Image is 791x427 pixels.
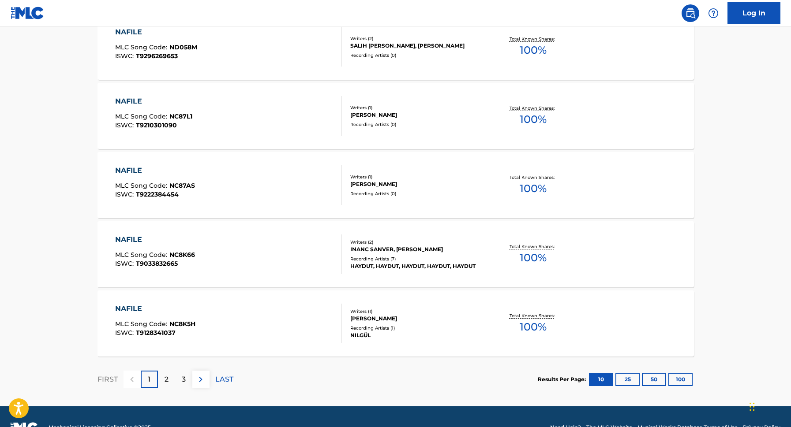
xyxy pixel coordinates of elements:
[136,260,178,267] span: T9033832665
[350,256,484,262] div: Recording Artists ( 7 )
[520,319,547,335] span: 100 %
[136,190,179,198] span: T9222384454
[350,262,484,270] div: HAYDUT, HAYDUT, HAYDUT, HAYDUT, HAYDUT
[115,190,136,198] span: ISWC :
[350,245,484,253] div: INANC SANVER, [PERSON_NAME]
[169,43,197,51] span: ND058M
[115,165,195,176] div: NAFILE
[97,152,694,218] a: NAFILEMLC Song Code:NC87ASISWC:T9222384454Writers (1)[PERSON_NAME]Recording Artists (0)Total Know...
[538,375,588,383] p: Results Per Page:
[708,8,719,19] img: help
[169,182,195,189] span: NC87AS
[350,104,484,111] div: Writers ( 1 )
[115,27,197,37] div: NAFILE
[350,331,484,339] div: NILGÜL
[510,312,557,319] p: Total Known Shares:
[169,112,192,120] span: NC87L1
[520,181,547,197] span: 100 %
[750,394,755,420] div: Sürükle
[685,8,696,19] img: search
[115,260,136,267] span: ISWC :
[97,290,694,356] a: NAFILEMLC Song Code:NC8K5HISWC:T9128341037Writers (1)[PERSON_NAME]Recording Artists (1)NILGÜLTota...
[136,329,176,337] span: T9128341037
[615,373,640,386] button: 25
[510,105,557,111] p: Total Known Shares:
[350,239,484,245] div: Writers ( 2 )
[169,251,195,259] span: NC8K66
[115,52,136,60] span: ISWC :
[350,180,484,188] div: [PERSON_NAME]
[169,320,195,328] span: NC8K5H
[350,325,484,331] div: Recording Artists ( 1 )
[97,374,118,385] p: FIRST
[350,308,484,315] div: Writers ( 1 )
[136,52,178,60] span: T9296269653
[97,14,694,80] a: NAFILEMLC Song Code:ND058MISWC:T9296269653Writers (2)SALIH [PERSON_NAME], [PERSON_NAME]Recording ...
[115,251,169,259] span: MLC Song Code :
[350,315,484,323] div: [PERSON_NAME]
[115,112,169,120] span: MLC Song Code :
[747,385,791,427] div: Sohbet Aracı
[350,174,484,180] div: Writers ( 1 )
[727,2,780,24] a: Log In
[682,4,699,22] a: Public Search
[350,52,484,59] div: Recording Artists ( 0 )
[115,304,195,314] div: NAFILE
[97,221,694,287] a: NAFILEMLC Song Code:NC8K66ISWC:T9033832665Writers (2)INANC SANVER, [PERSON_NAME]Recording Artists...
[115,43,169,51] span: MLC Song Code :
[195,374,206,385] img: right
[115,182,169,189] span: MLC Song Code :
[510,36,557,42] p: Total Known Shares:
[350,42,484,50] div: SALIH [PERSON_NAME], [PERSON_NAME]
[115,234,195,245] div: NAFILE
[705,4,722,22] div: Help
[148,374,150,385] p: 1
[165,374,169,385] p: 2
[350,121,484,128] div: Recording Artists ( 0 )
[350,35,484,42] div: Writers ( 2 )
[350,111,484,119] div: [PERSON_NAME]
[350,190,484,197] div: Recording Artists ( 0 )
[520,250,547,266] span: 100 %
[215,374,233,385] p: LAST
[510,243,557,250] p: Total Known Shares:
[115,320,169,328] span: MLC Song Code :
[11,7,45,19] img: MLC Logo
[136,121,177,129] span: T9210301090
[182,374,186,385] p: 3
[510,174,557,181] p: Total Known Shares:
[97,83,694,149] a: NAFILEMLC Song Code:NC87L1ISWC:T9210301090Writers (1)[PERSON_NAME]Recording Artists (0)Total Know...
[520,111,547,127] span: 100 %
[115,329,136,337] span: ISWC :
[520,42,547,58] span: 100 %
[115,121,136,129] span: ISWC :
[747,385,791,427] iframe: Chat Widget
[589,373,613,386] button: 10
[642,373,666,386] button: 50
[115,96,192,107] div: NAFILE
[668,373,693,386] button: 100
